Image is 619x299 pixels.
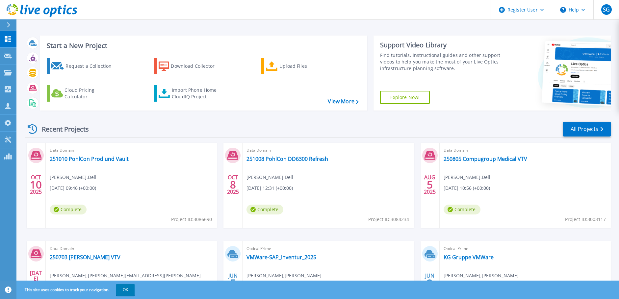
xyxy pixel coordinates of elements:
[25,121,98,137] div: Recent Projects
[50,174,96,181] span: [PERSON_NAME] , Dell
[171,216,212,223] span: Project ID: 3086690
[444,185,490,192] span: [DATE] 10:56 (+00:00)
[563,122,611,137] a: All Projects
[246,254,316,261] a: VMWare-SAP_Inventur_2025
[50,147,213,154] span: Data Domain
[116,284,135,296] button: OK
[47,58,120,74] a: Request a Collection
[565,216,606,223] span: Project ID: 3003117
[30,182,42,187] span: 10
[444,205,480,214] span: Complete
[30,173,42,197] div: OCT 2025
[171,60,223,73] div: Download Collector
[230,182,236,187] span: 8
[172,87,223,100] div: Import Phone Home CloudIQ Project
[246,174,293,181] span: [PERSON_NAME] , Dell
[246,245,410,252] span: Optical Prime
[368,216,409,223] span: Project ID: 3084234
[444,174,490,181] span: [PERSON_NAME] , Dell
[50,185,96,192] span: [DATE] 09:46 (+00:00)
[261,58,335,74] a: Upload Files
[47,85,120,102] a: Cloud Pricing Calculator
[279,60,332,73] div: Upload Files
[444,245,607,252] span: Optical Prime
[50,272,217,287] span: [PERSON_NAME] , [PERSON_NAME][EMAIL_ADDRESS][PERSON_NAME][PERSON_NAME][DOMAIN_NAME]
[30,271,42,295] div: [DATE] 2025
[444,272,519,279] span: [PERSON_NAME] , [PERSON_NAME]
[380,91,430,104] a: Explore Now!
[424,271,436,295] div: JUN 2025
[246,272,322,279] span: [PERSON_NAME] , [PERSON_NAME]
[444,156,527,162] a: 250805 Compugroup Medical VTV
[444,254,494,261] a: KG Gruppe VMWare
[380,41,501,49] div: Support Video Library
[47,42,358,49] h3: Start a New Project
[246,147,410,154] span: Data Domain
[18,284,135,296] span: This site uses cookies to track your navigation.
[444,147,607,154] span: Data Domain
[424,173,436,197] div: AUG 2025
[603,7,610,12] span: SG
[50,254,120,261] a: 250703 [PERSON_NAME] VTV
[380,52,501,72] div: Find tutorials, instructional guides and other support videos to help you make the most of your L...
[50,205,87,214] span: Complete
[227,271,239,295] div: JUN 2025
[246,205,283,214] span: Complete
[64,87,117,100] div: Cloud Pricing Calculator
[65,60,118,73] div: Request a Collection
[227,173,239,197] div: OCT 2025
[154,58,227,74] a: Download Collector
[246,185,293,192] span: [DATE] 12:31 (+00:00)
[50,245,213,252] span: Data Domain
[50,156,129,162] a: 251010 PohlCon Prod und Vault
[427,182,433,187] span: 5
[246,156,328,162] a: 251008 PohlCon DD6300 Refresh
[328,98,358,105] a: View More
